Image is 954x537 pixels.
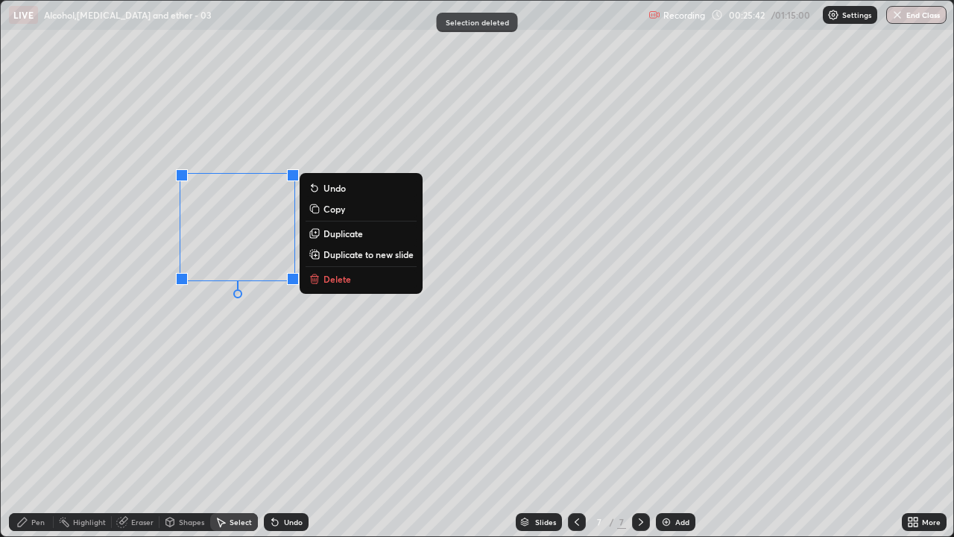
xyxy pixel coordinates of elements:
div: Add [675,518,689,526]
div: Highlight [73,518,106,526]
p: Alcohol,[MEDICAL_DATA] and ether - 03 [44,9,212,21]
div: 7 [617,515,626,529]
p: LIVE [13,9,34,21]
img: end-class-cross [891,9,903,21]
div: / [610,518,614,527]
button: End Class [886,6,947,24]
div: Undo [284,518,303,526]
div: Pen [31,518,45,526]
button: Duplicate [306,224,417,242]
button: Undo [306,179,417,197]
div: More [922,518,941,526]
div: Slides [535,518,556,526]
p: Duplicate [323,227,363,239]
button: Duplicate to new slide [306,245,417,263]
img: class-settings-icons [827,9,839,21]
img: add-slide-button [660,516,672,528]
img: recording.375f2c34.svg [648,9,660,21]
p: Settings [842,11,871,19]
div: 7 [592,518,607,527]
p: Recording [663,10,705,21]
button: Copy [306,200,417,218]
div: Select [230,518,252,526]
p: Duplicate to new slide [323,248,414,260]
button: Delete [306,270,417,288]
p: Copy [323,203,345,215]
p: Undo [323,182,346,194]
div: Shapes [179,518,204,526]
div: Eraser [131,518,154,526]
p: Delete [323,273,351,285]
